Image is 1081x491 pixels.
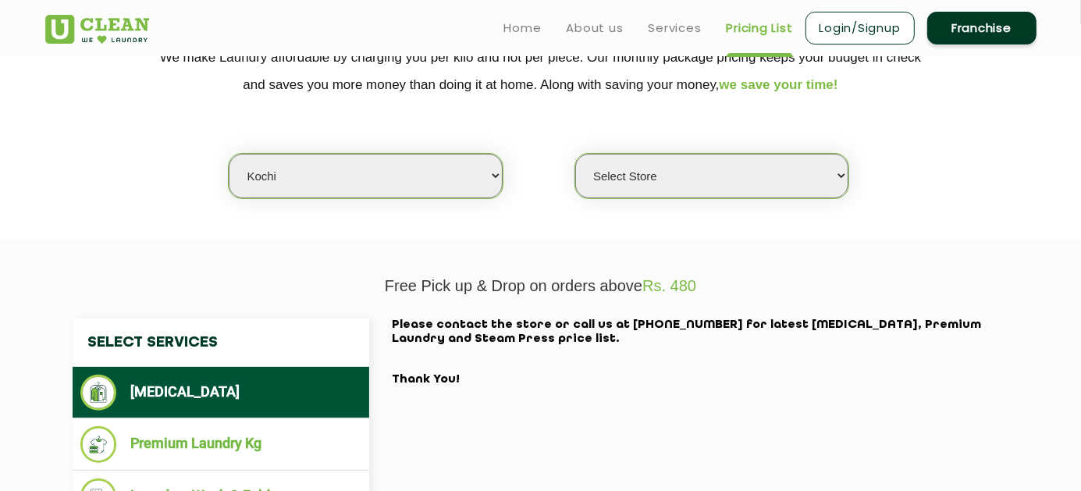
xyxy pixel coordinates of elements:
[567,19,624,37] a: About us
[80,375,117,411] img: Dry Cleaning
[80,426,117,463] img: Premium Laundry Kg
[927,12,1037,44] a: Franchise
[45,277,1037,295] p: Free Pick up & Drop on orders above
[727,19,793,37] a: Pricing List
[45,15,149,44] img: UClean Laundry and Dry Cleaning
[805,12,915,44] a: Login/Signup
[504,19,542,37] a: Home
[80,426,361,463] li: Premium Laundry Kg
[80,375,361,411] li: [MEDICAL_DATA]
[642,277,696,294] span: Rs. 480
[73,318,369,367] h4: Select Services
[45,44,1037,98] p: We make Laundry affordable by charging you per kilo and not per piece. Our monthly package pricin...
[649,19,702,37] a: Services
[720,77,838,92] span: we save your time!
[393,318,1009,387] h2: Please contact the store or call us at [PHONE_NUMBER] for latest [MEDICAL_DATA], Premium Laundry ...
